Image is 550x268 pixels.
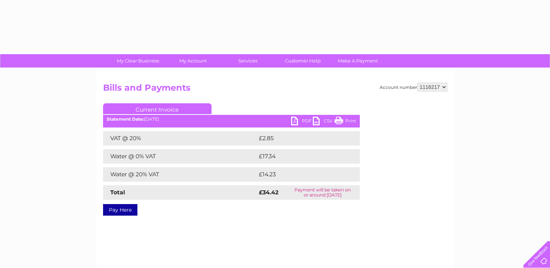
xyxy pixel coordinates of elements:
a: Pay Here [103,204,137,216]
a: Customer Help [273,54,333,68]
a: CSV [313,117,334,127]
a: My Account [163,54,223,68]
td: Water @ 20% VAT [103,167,257,182]
td: £14.23 [257,167,345,182]
td: VAT @ 20% [103,131,257,146]
td: Water @ 0% VAT [103,149,257,164]
a: Services [218,54,278,68]
td: Payment will be taken on or around [DATE] [286,185,360,200]
a: My Clear Business [108,54,168,68]
a: Print [334,117,356,127]
strong: Total [110,189,125,196]
strong: £34.42 [259,189,278,196]
h2: Bills and Payments [103,83,447,96]
td: £2.85 [257,131,343,146]
td: £17.34 [257,149,344,164]
a: Make A Payment [328,54,388,68]
div: Account number [380,83,447,91]
a: Current Invoice [103,103,212,114]
b: Statement Date: [107,116,144,122]
a: PDF [291,117,313,127]
div: [DATE] [103,117,360,122]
